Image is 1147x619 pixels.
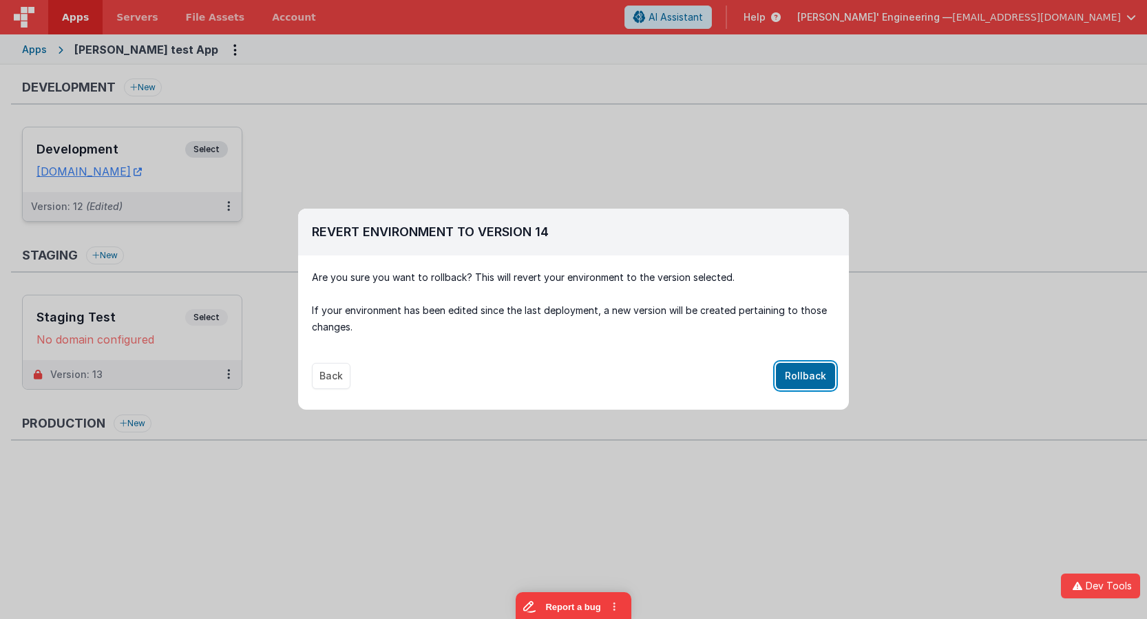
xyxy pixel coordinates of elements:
p: Are you sure you want to rollback? This will revert your environment to the version selected. [312,269,835,286]
button: Dev Tools [1061,574,1140,598]
h2: Revert Environment To Version 14 [312,222,835,242]
button: Back [312,363,350,389]
p: If your environment has been edited since the last deployment, a new version will be created pert... [312,302,835,335]
button: Rollback [776,363,835,389]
